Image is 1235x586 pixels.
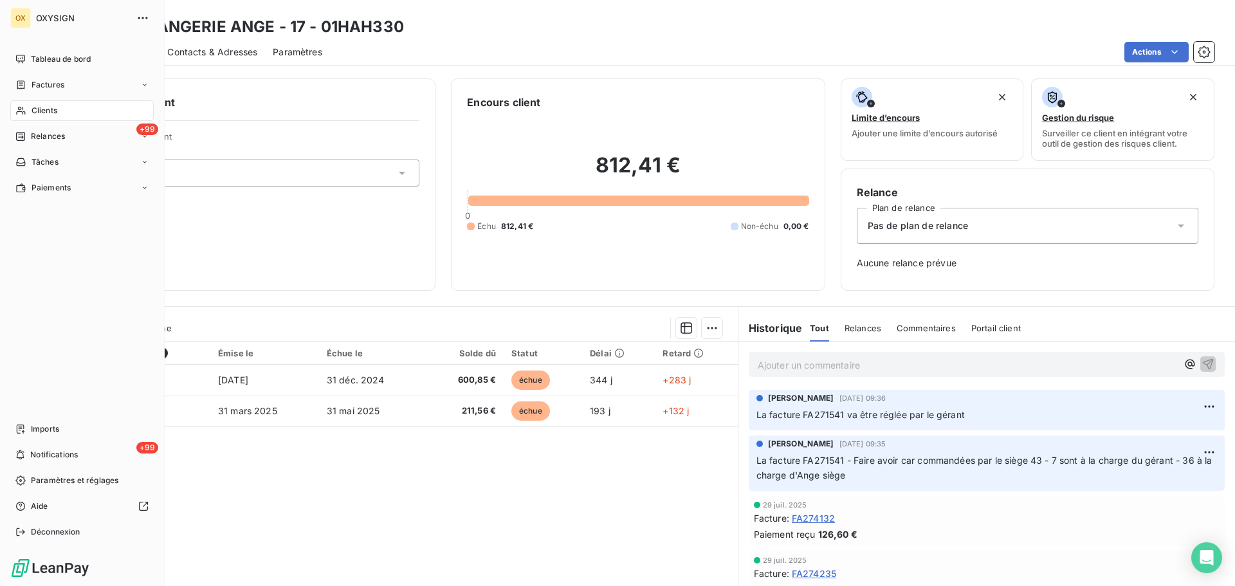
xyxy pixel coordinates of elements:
h2: 812,41 € [467,152,809,191]
span: La facture FA271541 va être réglée par le gérant [756,409,965,420]
span: Surveiller ce client en intégrant votre outil de gestion des risques client. [1042,128,1203,149]
span: Aide [31,500,48,512]
span: +99 [136,124,158,135]
span: Contacts & Adresses [167,46,257,59]
span: +132 j [663,405,689,416]
span: FA274235 [792,567,836,580]
span: Notifications [30,449,78,461]
span: Échu [477,221,496,232]
span: 600,85 € [434,374,496,387]
span: échue [511,371,550,390]
span: 31 mai 2025 [327,405,380,416]
div: Solde dû [434,348,496,358]
span: [DATE] 09:36 [839,394,886,402]
span: 344 j [590,374,612,385]
span: [DATE] 09:35 [839,440,886,448]
h3: BOULANGERIE ANGE - 17 - 01HAH330 [113,15,404,39]
span: +283 j [663,374,691,385]
span: 0 [465,210,470,221]
span: 126,60 € [818,527,857,541]
div: Émise le [218,348,311,358]
span: Tâches [32,156,59,168]
span: Imports [31,423,59,435]
span: 31 mars 2025 [218,405,277,416]
span: Relances [31,131,65,142]
div: OX [10,8,31,28]
button: Actions [1124,42,1189,62]
span: Déconnexion [31,526,80,538]
span: Ajouter une limite d’encours autorisé [852,128,998,138]
span: Paramètres et réglages [31,475,118,486]
img: Logo LeanPay [10,558,90,578]
span: La facture FA271541 - Faire avoir car commandées par le siège 43 - 7 sont à la charge du gérant -... [756,455,1215,481]
span: 193 j [590,405,610,416]
button: Gestion du risqueSurveiller ce client en intégrant votre outil de gestion des risques client. [1031,78,1214,161]
button: Limite d’encoursAjouter une limite d’encours autorisé [841,78,1024,161]
span: Commentaires [897,323,956,333]
span: OXYSIGN [36,13,129,23]
h6: Informations client [78,95,419,110]
span: Non-échu [741,221,778,232]
span: Tableau de bord [31,53,91,65]
span: Paramètres [273,46,322,59]
div: Délai [590,348,647,358]
span: échue [511,401,550,421]
h6: Encours client [467,95,540,110]
span: Aucune relance prévue [857,257,1198,270]
span: Factures [32,79,64,91]
div: Retard [663,348,729,358]
span: [DATE] [218,374,248,385]
span: Propriétés Client [104,131,419,149]
span: Clients [32,105,57,116]
div: Échue le [327,348,418,358]
span: Paiement reçu [754,527,816,541]
span: Gestion du risque [1042,113,1114,123]
span: +99 [136,442,158,453]
h6: Historique [738,320,803,336]
span: 31 déc. 2024 [327,374,385,385]
span: 0,00 € [783,221,809,232]
span: 211,56 € [434,405,496,417]
span: [PERSON_NAME] [768,392,834,404]
span: 29 juil. 2025 [763,501,807,509]
span: FA274132 [792,511,835,525]
span: 29 juil. 2025 [763,556,807,564]
span: Relances [845,323,881,333]
h6: Relance [857,185,1198,200]
span: Limite d’encours [852,113,920,123]
div: Open Intercom Messenger [1191,542,1222,573]
div: Statut [511,348,574,358]
span: Facture : [754,511,789,525]
span: Tout [810,323,829,333]
span: 812,41 € [501,221,533,232]
span: Paiements [32,182,71,194]
span: Portail client [971,323,1021,333]
span: Facture : [754,567,789,580]
span: [PERSON_NAME] [768,438,834,450]
span: Pas de plan de relance [868,219,968,232]
a: Aide [10,496,154,517]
